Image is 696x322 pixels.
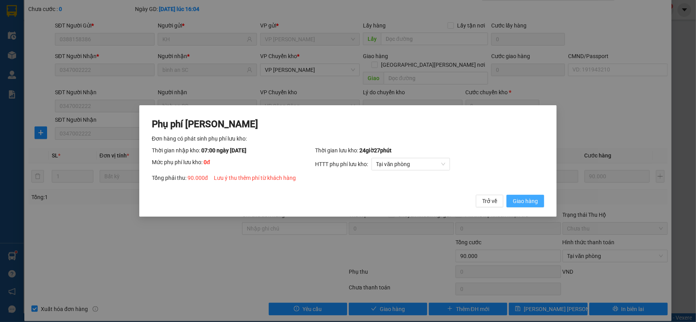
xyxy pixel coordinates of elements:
[214,175,296,181] span: Lưu ý thu thêm phí từ khách hàng
[315,146,545,155] div: Thời gian lưu kho:
[10,57,106,70] b: GỬI : VP Gang Thép
[152,158,315,170] div: Mức phụ phí lưu kho:
[152,134,544,143] div: Đơn hàng có phát sinh phụ phí lưu kho:
[513,197,538,205] span: Giao hàng
[152,146,315,155] div: Thời gian nhập kho:
[482,197,497,205] span: Trở về
[360,147,392,154] span: 24 giờ 27 phút
[10,10,69,49] img: logo.jpg
[507,195,544,207] button: Giao hàng
[73,19,328,39] li: 271 - [PERSON_NAME] Tự [PERSON_NAME][GEOGRAPHIC_DATA] - [GEOGRAPHIC_DATA][PERSON_NAME]
[188,175,208,181] span: 90.000 đ
[376,158,445,170] span: Tại văn phòng
[315,158,545,170] div: HTTT phụ phí lưu kho:
[201,147,246,154] span: 07:00 ngày [DATE]
[152,119,258,130] span: Phụ phí [PERSON_NAME]
[476,195,503,207] button: Trở về
[204,159,210,165] span: 0 đ
[152,174,544,182] div: Tổng phải thu:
